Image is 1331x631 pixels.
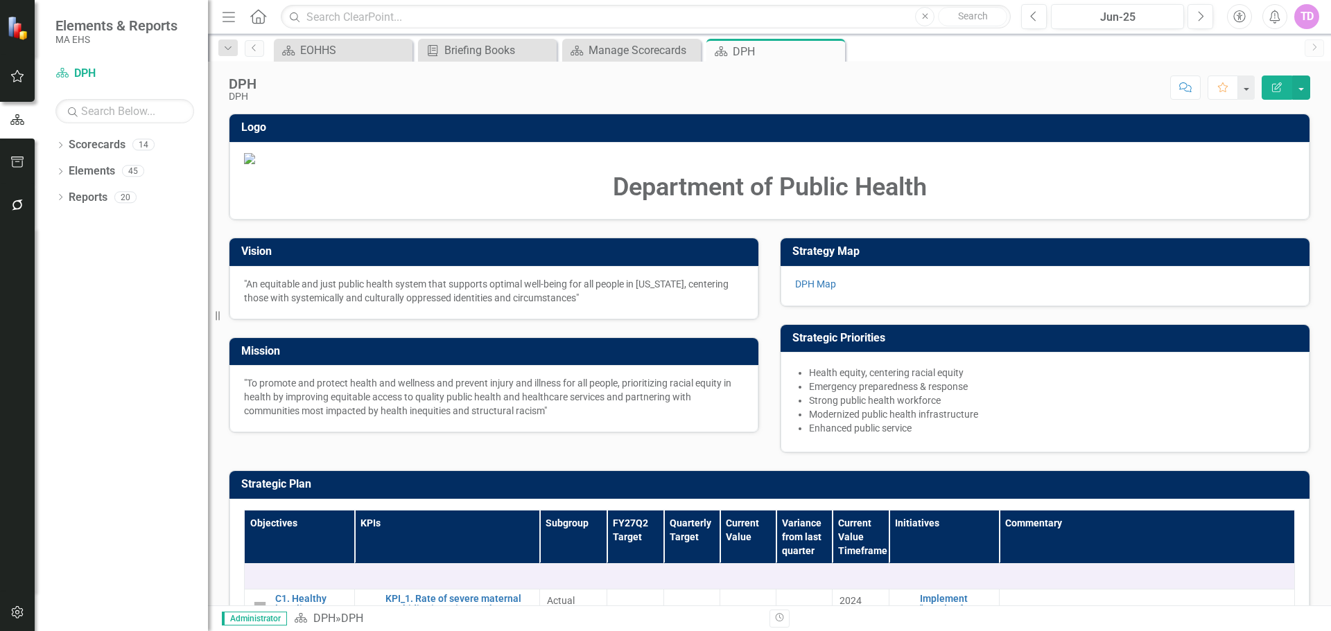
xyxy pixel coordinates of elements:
span: Administrator [222,612,287,625]
input: Search ClearPoint... [281,5,1011,29]
div: EOHHS [300,42,409,59]
td: Double-Click to Edit [1000,589,1295,630]
a: Elements [69,163,115,179]
div: » [294,611,759,627]
li: Modernized public health infrastructure [809,407,1295,421]
div: 45 [122,166,144,177]
div: DPH [733,43,842,60]
a: DPH [55,66,194,82]
strong: Department of Public Health [613,172,927,202]
a: Briefing Books [421,42,553,59]
div: 2024 [840,594,881,607]
div: DPH [341,612,363,625]
div: DPH [229,76,256,91]
td: Double-Click to Edit [245,563,1295,589]
img: ClearPoint Strategy [7,16,31,40]
img: Document.png [244,153,1295,164]
td: Double-Click to Edit Right Click for Context Menu [355,589,540,630]
a: Manage Scorecards [566,42,697,59]
td: Double-Click to Edit [720,589,776,630]
img: Not Defined [252,596,268,612]
button: Search [938,7,1007,26]
div: Briefing Books [444,42,553,59]
span: Elements & Reports [55,17,177,34]
h3: Mission [241,345,751,357]
button: TD [1294,4,1319,29]
h3: Strategic Priorities [792,332,1303,344]
span: Actual [547,594,600,607]
div: Jun-25 [1056,9,1179,26]
li: Strong public health workforce [809,393,1295,407]
a: KPI_1. Rate of severe maternal morbidity (SMM) per 10k deliveries. [385,594,532,625]
p: "To promote and protect health and wellness and prevent injury and illness for all people, priori... [244,376,744,418]
img: Not Defined [896,601,913,618]
a: Scorecards [69,137,125,153]
a: C1. Healthy long lives. [275,594,347,615]
div: Manage Scorecards [589,42,697,59]
li: Health equity, centering racial equity [809,366,1295,380]
li: Emergency preparedness & response [809,380,1295,393]
h3: Logo [241,121,1303,134]
div: DPH [229,91,256,102]
img: Not Defined [362,601,379,618]
small: MA EHS [55,34,177,45]
a: DPH [313,612,336,625]
a: Implement "Levels of Maternal Care". [920,594,992,625]
div: 14 [132,139,155,151]
a: Reports [69,190,107,206]
h3: Strategy Map [792,245,1303,258]
div: 20 [114,191,137,203]
a: EOHHS [277,42,409,59]
h3: Vision [241,245,751,258]
li: Enhanced public service [809,421,1295,435]
input: Search Below... [55,99,194,123]
td: Double-Click to Edit Right Click for Context Menu [889,589,999,630]
span: Search [958,10,988,21]
td: Double-Click to Edit [539,589,607,630]
h3: Strategic Plan [241,478,1303,490]
button: Jun-25 [1051,4,1184,29]
p: "An equitable and just public health system that supports optimal well-being for all people in [U... [244,277,744,305]
a: DPH Map [795,278,836,290]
